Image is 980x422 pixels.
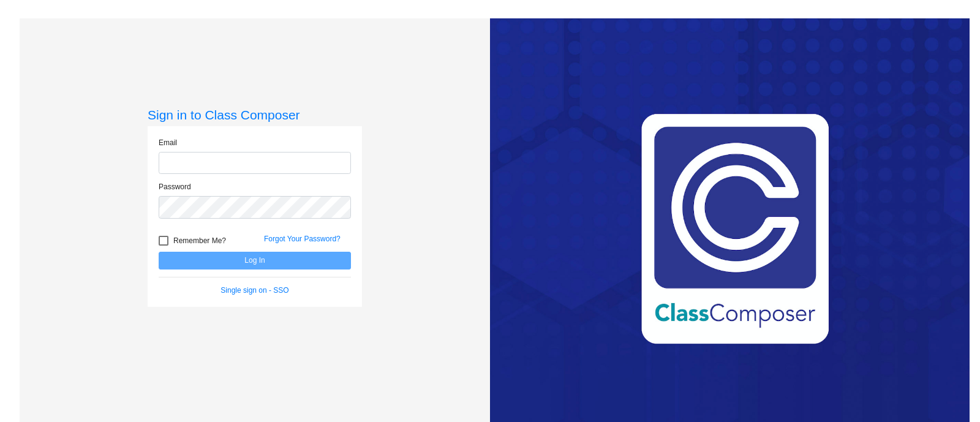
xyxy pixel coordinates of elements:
[148,107,362,122] h3: Sign in to Class Composer
[264,235,341,243] a: Forgot Your Password?
[159,137,177,148] label: Email
[159,252,351,269] button: Log In
[173,233,226,248] span: Remember Me?
[159,181,191,192] label: Password
[221,286,288,295] a: Single sign on - SSO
